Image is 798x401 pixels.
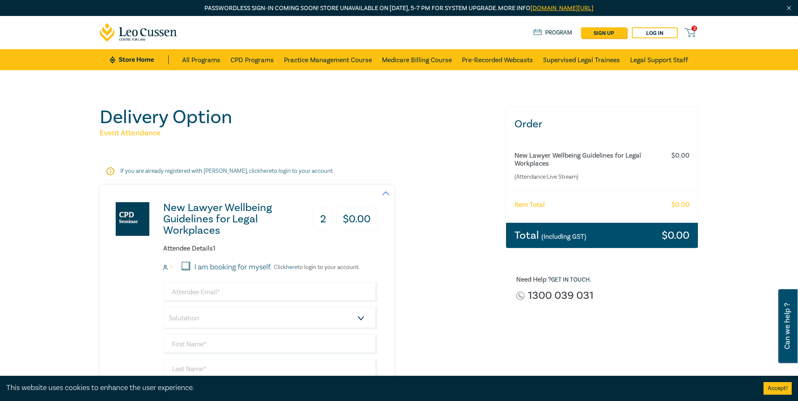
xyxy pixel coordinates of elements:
a: Program [533,28,573,37]
span: Can we help ? [783,294,791,358]
a: here [260,167,272,175]
a: All Programs [182,49,220,70]
h5: Event Attendance [100,128,496,138]
a: [DOMAIN_NAME][URL] [530,4,594,12]
h6: Need Help ? . [516,276,692,284]
a: CPD Programs [231,49,274,70]
small: 1 [170,264,172,270]
a: Legal Support Staff [630,49,688,70]
img: New Lawyer Wellbeing Guidelines for Legal Workplaces [116,202,149,236]
h6: $ 0.00 [671,201,689,209]
a: Supervised Legal Trainees [543,49,620,70]
h3: $ 0.00 [336,208,377,231]
h3: Order [506,107,698,142]
span: 2 [692,26,697,31]
div: This website uses cookies to enhance the user experience. [6,383,751,393]
a: 1300 039 031 [528,290,594,301]
h3: New Lawyer Wellbeing Guidelines for Legal Workplaces [163,202,302,236]
img: Close [785,5,793,12]
h6: Item Total [514,201,545,209]
a: Medicare Billing Course [382,49,452,70]
a: Log in [632,27,678,38]
p: If you are already registered with [PERSON_NAME], click to login to your account [120,167,374,175]
small: (Including GST) [541,232,586,241]
p: Click to login to your account. [272,264,360,271]
h3: 2 [313,208,333,231]
a: here [286,264,297,271]
h3: Total [514,230,586,241]
a: sign up [581,27,627,38]
h6: New Lawyer Wellbeing Guidelines for Legal Workplaces [514,152,656,168]
a: Practice Management Course [284,49,372,70]
small: (Attendance: Live Stream ) [514,173,656,181]
h1: Delivery Option [100,106,496,128]
a: Store Home [110,55,168,64]
h3: $ 0.00 [662,230,689,241]
input: First Name* [163,334,377,354]
label: I am booking for myself. [194,262,272,273]
button: Accept cookies [764,382,792,395]
h6: Attendee Details 1 [163,245,377,253]
p: Passwordless sign-in coming soon! Store unavailable on [DATE], 5–7 PM for system upgrade. More info [100,4,699,13]
input: Last Name* [163,359,377,379]
input: Attendee Email* [163,282,377,302]
h6: $ 0.00 [671,152,689,160]
a: Get in touch [551,276,590,284]
a: Pre-Recorded Webcasts [462,49,533,70]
